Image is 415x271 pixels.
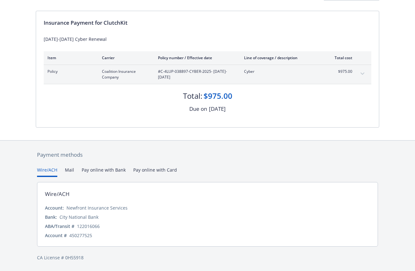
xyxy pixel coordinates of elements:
span: Coalition Insurance Company [102,69,148,80]
div: Total cost [329,55,352,60]
button: Pay online with Card [133,167,177,177]
div: Insurance Payment for ClutchKit [44,19,371,27]
div: [DATE] [209,105,226,113]
div: Policy number / Effective date [158,55,234,60]
div: 450277525 [69,232,92,239]
button: expand content [357,69,368,79]
button: Pay online with Bank [82,167,126,177]
span: Cyber [244,69,318,74]
span: #C-4LUP-038897-CYBER-2025 - [DATE]-[DATE] [158,69,234,80]
div: Due on [189,105,207,113]
div: CA License # 0H55918 [37,254,378,261]
div: Line of coverage / description [244,55,318,60]
div: ABA/Transit # [45,223,74,230]
button: Wire/ACH [37,167,57,177]
div: [DATE]-[DATE] Cyber Renewal [44,36,371,42]
div: PolicyCoalition Insurance Company#C-4LUP-038897-CYBER-2025- [DATE]-[DATE]Cyber$975.00expand content [44,65,371,84]
span: Policy [47,69,92,74]
div: City National Bank [60,214,98,220]
div: Item [47,55,92,60]
div: Account # [45,232,67,239]
div: Newfront Insurance Services [66,205,128,211]
div: $975.00 [204,91,232,101]
div: Payment methods [37,151,378,159]
div: Total: [183,91,202,101]
div: Carrier [102,55,148,60]
div: Wire/ACH [45,190,70,198]
div: Account: [45,205,64,211]
div: 122016066 [77,223,100,230]
button: Mail [65,167,74,177]
span: $975.00 [329,69,352,74]
div: Bank: [45,214,57,220]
